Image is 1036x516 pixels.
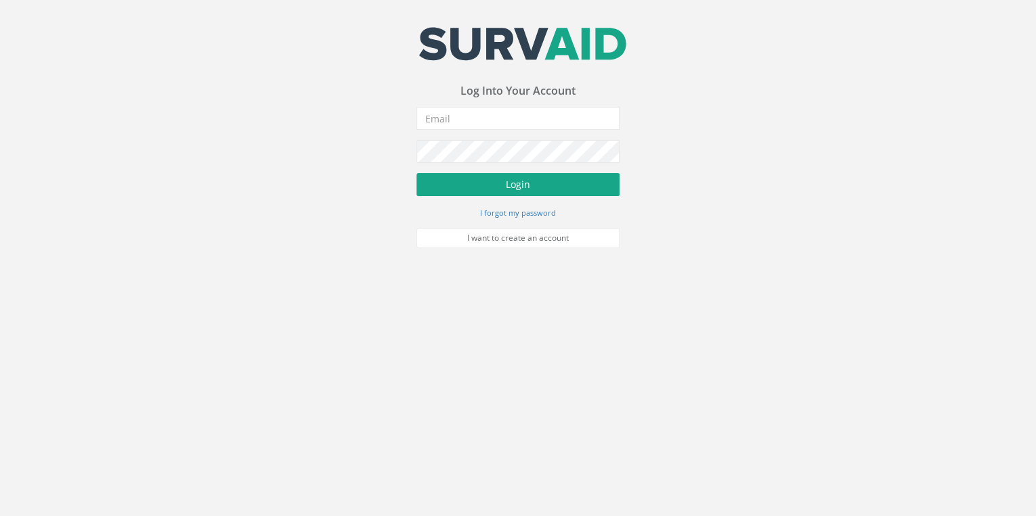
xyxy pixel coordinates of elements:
a: I forgot my password [480,206,556,218]
input: Email [416,107,620,130]
small: I forgot my password [480,208,556,218]
button: Login [416,173,620,196]
a: I want to create an account [416,228,620,248]
h3: Log Into Your Account [416,85,620,97]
